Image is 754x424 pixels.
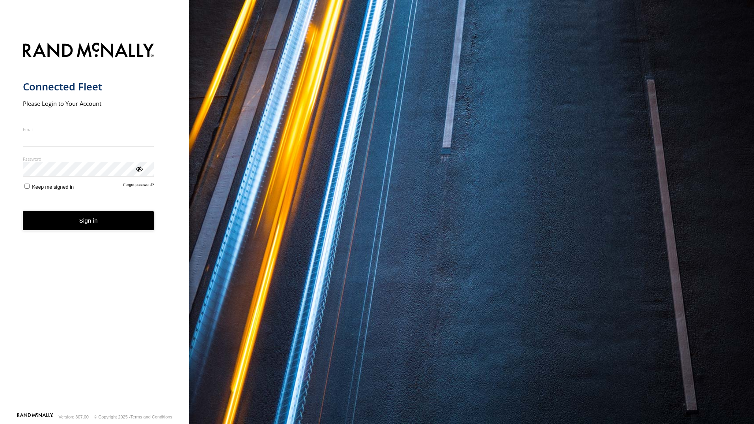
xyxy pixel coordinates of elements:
[23,38,167,412] form: main
[23,80,154,93] h1: Connected Fleet
[59,415,89,419] div: Version: 307.00
[23,211,154,231] button: Sign in
[23,41,154,61] img: Rand McNally
[123,182,154,190] a: Forgot password?
[23,99,154,107] h2: Please Login to Your Account
[135,165,143,173] div: ViewPassword
[23,126,154,132] label: Email
[32,184,74,190] span: Keep me signed in
[131,415,172,419] a: Terms and Conditions
[24,184,30,189] input: Keep me signed in
[94,415,172,419] div: © Copyright 2025 -
[23,156,154,162] label: Password
[17,413,53,421] a: Visit our Website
